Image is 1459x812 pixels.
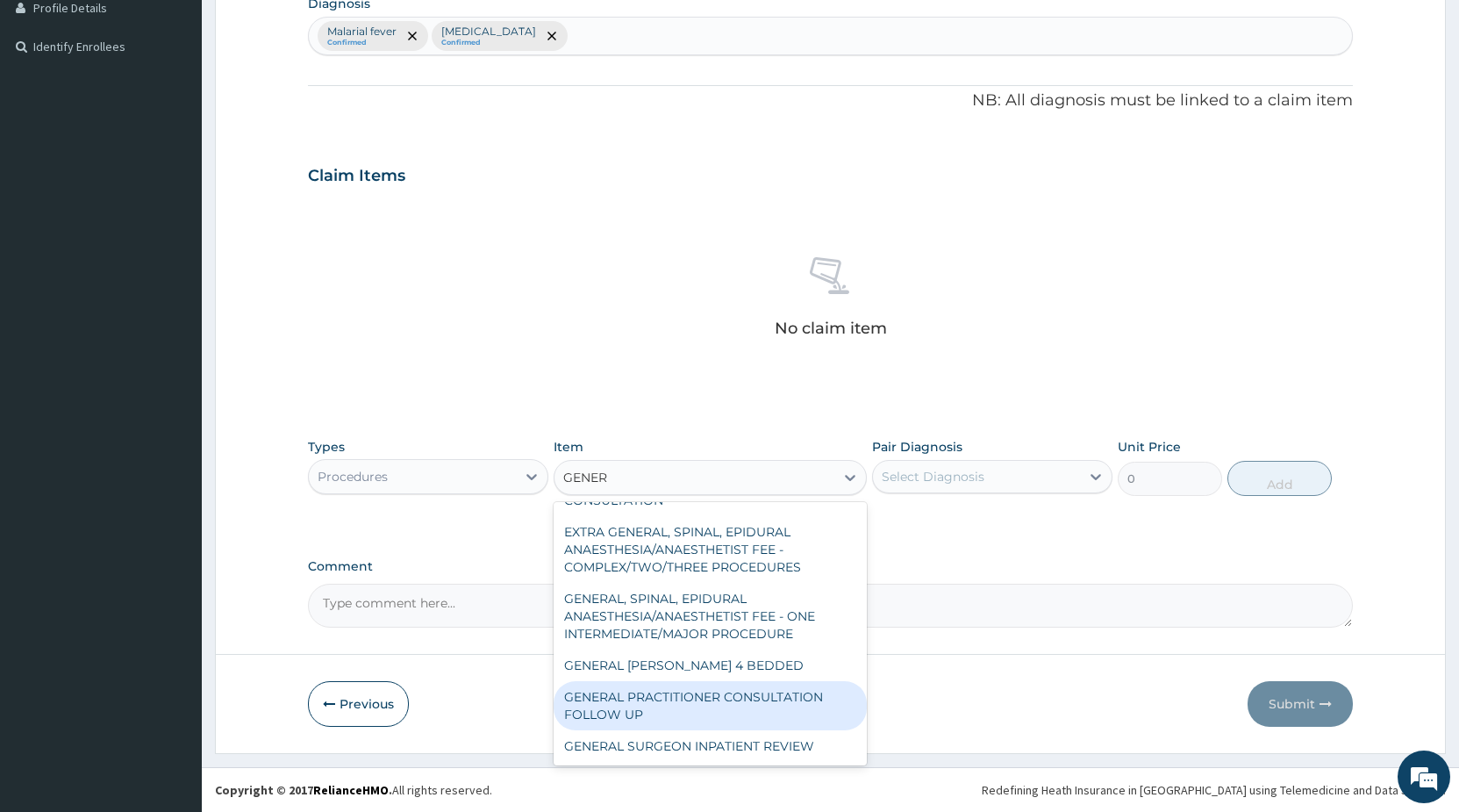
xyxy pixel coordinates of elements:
[554,681,867,730] div: GENERAL PRACTITIONER CONSULTATION FOLLOW UP
[308,90,1353,112] p: NB: All diagnosis must be linked to a claim item
[215,782,392,798] strong: Copyright © 2017 .
[1118,438,1181,456] label: Unit Price
[872,438,962,456] label: Pair Diagnosis
[32,88,71,132] img: d_794563401_company_1708531726252_794563401
[441,39,536,47] small: Confirmed
[313,782,389,798] a: RelianceHMO
[882,468,984,485] div: Select Diagnosis
[318,468,388,485] div: Procedures
[308,440,345,455] label: Types
[91,98,295,121] div: Chat with us now
[1248,681,1353,727] button: Submit
[308,681,409,727] button: Previous
[982,781,1446,799] div: Redefining Heath Insurance in [GEOGRAPHIC_DATA] using Telemedicine and Data Science!
[9,479,334,541] textarea: Type your message and hit 'Enter'
[775,320,887,337] p: No claim item
[544,28,560,44] span: remove selection option
[308,167,405,186] h3: Claim Items
[327,39,397,47] small: Confirmed
[554,730,867,762] div: GENERAL SURGEON INPATIENT REVIEW
[554,516,867,583] div: EXTRA GENERAL, SPINAL, EPIDURAL ANAESTHESIA/ANAESTHETIST FEE - COMPLEX/TWO/THREE PROCEDURES
[327,25,397,39] p: Malarial fever
[202,767,1459,812] footer: All rights reserved.
[288,9,330,51] div: Minimize live chat window
[1227,461,1332,496] button: Add
[441,25,536,39] p: [MEDICAL_DATA]
[404,28,420,44] span: remove selection option
[554,583,867,650] div: GENERAL, SPINAL, EPIDURAL ANAESTHESIA/ANAESTHETIST FEE - ONE INTERMEDIATE/MAJOR PROCEDURE
[554,438,583,456] label: Item
[308,559,1353,574] label: Comment
[554,650,867,681] div: GENERAL [PERSON_NAME] 4 BEDDED
[102,221,242,399] span: We're online!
